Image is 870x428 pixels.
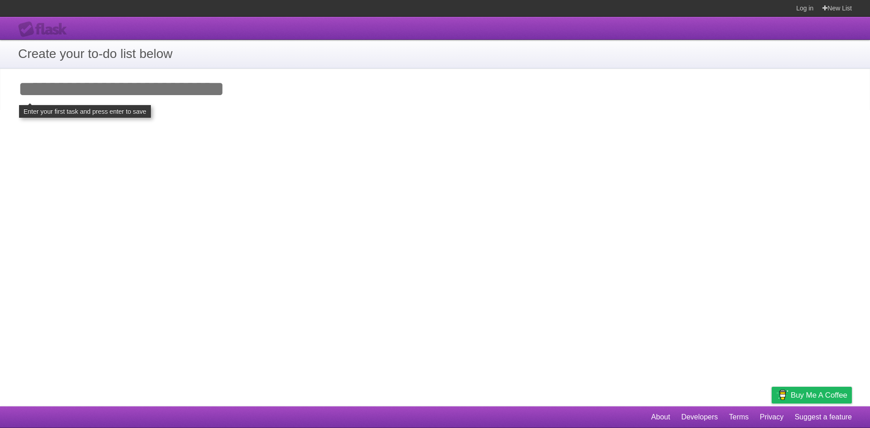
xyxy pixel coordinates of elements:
[651,409,670,426] a: About
[681,409,718,426] a: Developers
[18,44,852,63] h1: Create your to-do list below
[791,387,847,403] span: Buy me a coffee
[795,409,852,426] a: Suggest a feature
[760,409,783,426] a: Privacy
[772,387,852,404] a: Buy me a coffee
[18,21,72,38] div: Flask
[729,409,749,426] a: Terms
[776,387,788,403] img: Buy me a coffee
